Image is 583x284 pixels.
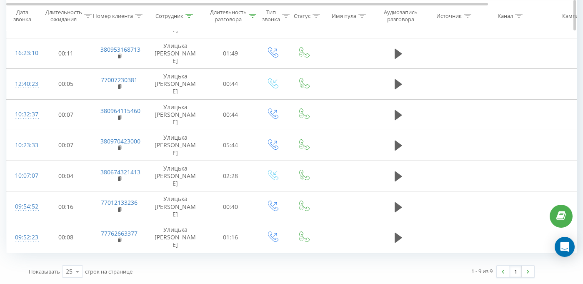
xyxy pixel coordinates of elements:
[15,199,32,215] div: 09:54:52
[146,99,205,130] td: Улицька [PERSON_NAME]
[101,76,138,84] a: 77007230381
[101,229,138,237] a: 77762663377
[45,9,82,23] div: Длительность ожидания
[40,130,92,161] td: 00:07
[15,106,32,123] div: 10:32:37
[93,12,133,19] div: Номер клиента
[332,12,356,19] div: Имя пула
[205,99,257,130] td: 00:44
[100,137,140,145] a: 380970423000
[100,168,140,176] a: 380674321413
[66,267,73,276] div: 25
[205,161,257,191] td: 02:28
[7,9,38,23] div: Дата звонка
[40,191,92,222] td: 00:16
[40,99,92,130] td: 00:07
[15,168,32,184] div: 10:07:07
[205,191,257,222] td: 00:40
[436,12,462,19] div: Источник
[146,38,205,69] td: Улицька [PERSON_NAME]
[555,237,575,257] div: Open Intercom Messenger
[15,76,32,92] div: 12:40:23
[146,222,205,253] td: Улицька [PERSON_NAME]
[205,130,257,161] td: 05:44
[471,267,493,275] div: 1 - 9 из 9
[40,161,92,191] td: 00:04
[15,137,32,153] div: 10:23:33
[15,229,32,246] div: 09:52:23
[294,12,310,19] div: Статус
[146,161,205,191] td: Улицька [PERSON_NAME]
[100,45,140,53] a: 380953168713
[380,9,421,23] div: Аудиозапись разговора
[205,222,257,253] td: 01:16
[146,69,205,100] td: Улицька [PERSON_NAME]
[40,38,92,69] td: 00:11
[15,45,32,61] div: 16:23:10
[155,12,183,19] div: Сотрудник
[205,69,257,100] td: 00:44
[498,12,513,19] div: Канал
[262,9,280,23] div: Тип звонка
[100,107,140,115] a: 380964115460
[146,130,205,161] td: Улицька [PERSON_NAME]
[210,9,247,23] div: Длительность разговора
[146,191,205,222] td: Улицька [PERSON_NAME]
[29,268,60,275] span: Показывать
[509,266,522,277] a: 1
[40,69,92,100] td: 00:05
[101,199,138,206] a: 77012133236
[205,38,257,69] td: 01:49
[85,268,133,275] span: строк на странице
[40,222,92,253] td: 00:08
